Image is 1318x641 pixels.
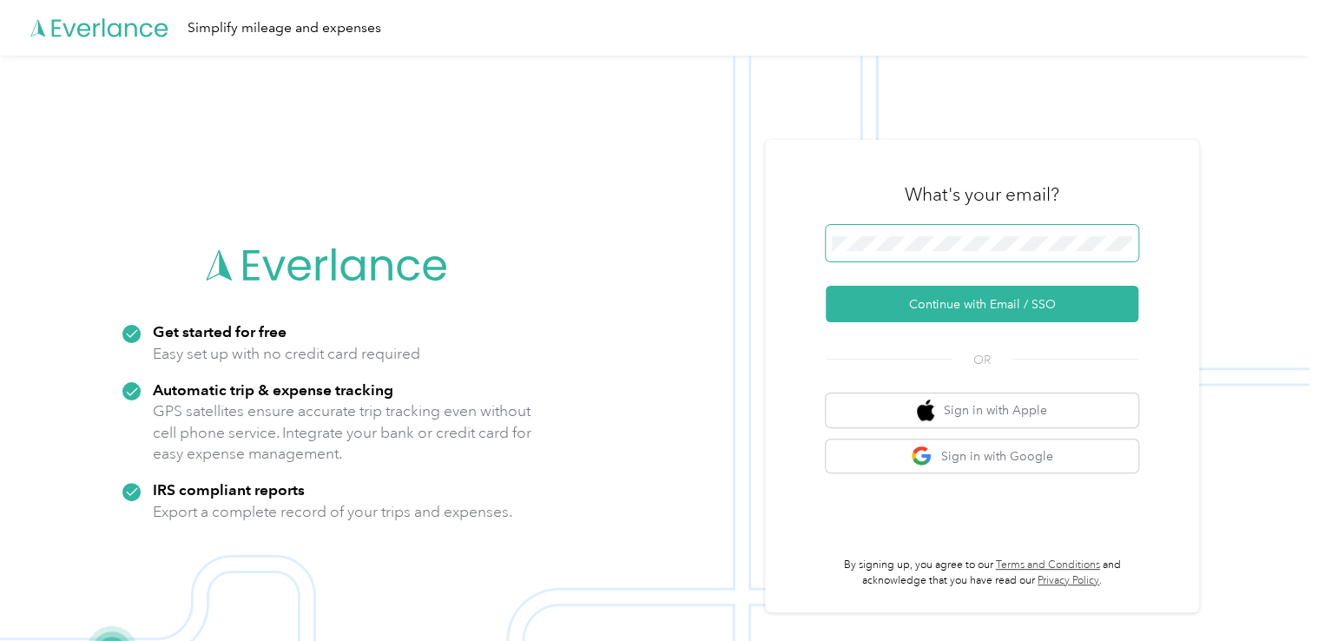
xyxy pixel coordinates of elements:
img: apple logo [917,400,934,421]
p: GPS satellites ensure accurate trip tracking even without cell phone service. Integrate your bank... [153,400,532,465]
button: google logoSign in with Google [826,439,1138,473]
strong: Get started for free [153,322,287,340]
div: Simplify mileage and expenses [188,17,381,39]
img: google logo [911,446,932,467]
p: Easy set up with no credit card required [153,343,420,365]
span: OR [952,351,1012,369]
p: Export a complete record of your trips and expenses. [153,501,512,523]
a: Terms and Conditions [996,558,1100,572]
button: apple logoSign in with Apple [826,393,1138,427]
strong: IRS compliant reports [153,480,305,499]
button: Continue with Email / SSO [826,286,1138,322]
a: Privacy Policy [1038,574,1099,587]
strong: Automatic trip & expense tracking [153,380,393,399]
p: By signing up, you agree to our and acknowledge that you have read our . [826,558,1138,588]
h3: What's your email? [905,182,1059,207]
